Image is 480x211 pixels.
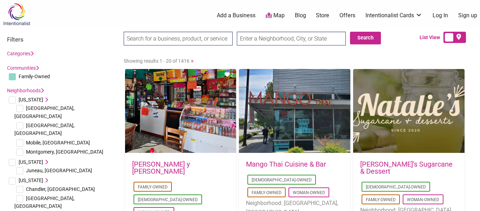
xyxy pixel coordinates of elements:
a: Sign up [458,12,477,19]
span: [US_STATE] [19,97,43,103]
span: [US_STATE] [19,178,43,183]
h3: Filters [7,36,117,43]
a: Store [316,12,329,19]
span: [GEOGRAPHIC_DATA], [GEOGRAPHIC_DATA] [14,123,74,136]
a: [DEMOGRAPHIC_DATA]-Owned [252,178,312,182]
span: [GEOGRAPHIC_DATA], [GEOGRAPHIC_DATA] [14,105,74,119]
a: Offers [339,12,355,19]
a: Communities [7,65,39,71]
a: Mango Thai Cuisine & Bar [246,160,326,168]
a: Woman-Owned [293,190,325,195]
a: Family-Owned [366,197,396,202]
a: Family-Owned [138,185,168,190]
input: Search for a business, product, or service [124,32,233,45]
span: Family-Owned [19,74,50,79]
a: Blog [295,12,306,19]
a: » [191,57,194,64]
a: Intentionalist Cards [365,12,422,19]
a: Add a Business [217,12,255,19]
span: Showing results 1 - 20 of 1416 [124,58,189,64]
a: [PERSON_NAME]’s Sugarcane & Dessert [360,160,453,175]
span: [GEOGRAPHIC_DATA], [GEOGRAPHIC_DATA] [14,196,74,209]
a: Map [266,12,285,20]
span: Chandler, [GEOGRAPHIC_DATA] [26,186,95,192]
a: Woman-Owned [407,197,439,202]
button: Search [350,32,381,44]
a: Categories [7,51,34,56]
a: Family-Owned [252,190,281,195]
span: Juneau, [GEOGRAPHIC_DATA] [26,168,92,173]
span: List View [420,34,443,41]
span: Mobile, [GEOGRAPHIC_DATA] [26,140,90,145]
a: Neighborhoods [7,88,44,93]
a: [DEMOGRAPHIC_DATA]-Owned [366,185,426,190]
span: [US_STATE] [19,159,43,165]
a: [PERSON_NAME] y [PERSON_NAME] [132,160,190,175]
input: Enter a Neighborhood, City, or State [237,32,346,45]
span: Montgomery, [GEOGRAPHIC_DATA] [26,149,103,155]
a: [DEMOGRAPHIC_DATA]-Owned [138,197,198,202]
a: Log In [433,12,448,19]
